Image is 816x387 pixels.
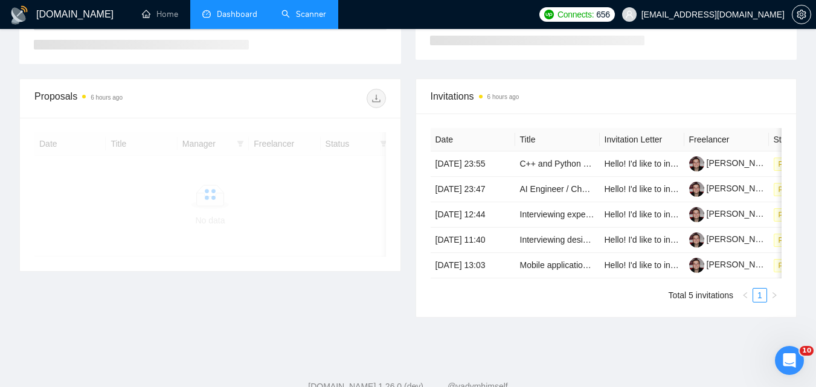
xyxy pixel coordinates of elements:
[684,128,769,152] th: Freelancer
[774,235,815,245] a: Pending
[515,202,600,228] td: Interviewing experts for our business success platform
[520,260,630,270] a: Mobile application refactoring
[689,209,776,219] a: [PERSON_NAME]
[596,8,609,21] span: 656
[767,288,782,302] li: Next Page
[774,183,810,196] span: Pending
[142,9,178,19] a: homeHome
[771,292,778,299] span: right
[689,207,704,222] img: c1bYBLFISfW-KFu5YnXsqDxdnhJyhFG7WZWQjmw4vq0-YF4TwjoJdqRJKIWeWIjxa9
[431,152,515,177] td: [DATE] 23:55
[515,228,600,253] td: Interviewing designers and developers for our business success platform
[738,288,753,302] li: Previous Page
[774,209,815,219] a: Pending
[774,260,815,270] a: Pending
[689,258,704,273] img: c1bYBLFISfW-KFu5YnXsqDxdnhJyhFG7WZWQjmw4vq0-YF4TwjoJdqRJKIWeWIjxa9
[10,5,29,25] img: logo
[431,228,515,253] td: [DATE] 11:40
[217,9,257,19] span: Dashboard
[431,89,782,104] span: Invitations
[515,177,600,202] td: AI Engineer / Chatbot Consultant for Abacus.AI Integration (Municipality Website Project)
[689,234,776,244] a: [PERSON_NAME]
[767,288,782,302] button: right
[557,8,594,21] span: Connects:
[800,346,814,356] span: 10
[431,253,515,278] td: [DATE] 13:03
[669,288,733,302] li: Total 5 invitations
[689,232,704,248] img: c1bYBLFISfW-KFu5YnXsqDxdnhJyhFG7WZWQjmw4vq0-YF4TwjoJdqRJKIWeWIjxa9
[544,10,554,19] img: upwork-logo.png
[774,208,810,222] span: Pending
[753,289,766,302] a: 1
[792,5,811,24] button: setting
[487,94,519,100] time: 6 hours ago
[625,10,634,19] span: user
[431,202,515,228] td: [DATE] 12:44
[34,89,210,108] div: Proposals
[775,346,804,375] iframe: Intercom live chat
[689,182,704,197] img: c1bYBLFISfW-KFu5YnXsqDxdnhJyhFG7WZWQjmw4vq0-YF4TwjoJdqRJKIWeWIjxa9
[600,128,684,152] th: Invitation Letter
[91,94,123,101] time: 6 hours ago
[774,184,815,194] a: Pending
[774,158,810,171] span: Pending
[520,235,792,245] a: Interviewing designers and developers for our business success platform
[202,10,211,18] span: dashboard
[792,10,811,19] span: setting
[792,10,811,19] a: setting
[431,128,515,152] th: Date
[774,259,810,272] span: Pending
[281,9,326,19] a: searchScanner
[738,288,753,302] button: left
[515,253,600,278] td: Mobile application refactoring
[689,156,704,171] img: c1bYBLFISfW-KFu5YnXsqDxdnhJyhFG7WZWQjmw4vq0-YF4TwjoJdqRJKIWeWIjxa9
[515,152,600,177] td: C++ and Python Software Engineer Needed for Project
[520,159,726,168] a: C++ and Python Software Engineer Needed for Project
[753,288,767,302] li: 1
[689,158,776,168] a: [PERSON_NAME]
[774,234,810,247] span: Pending
[689,260,776,269] a: [PERSON_NAME]
[515,128,600,152] th: Title
[742,292,749,299] span: left
[520,209,724,219] a: Interviewing experts for our business success platform
[689,184,776,193] a: [PERSON_NAME]
[431,177,515,202] td: [DATE] 23:47
[774,159,815,168] a: Pending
